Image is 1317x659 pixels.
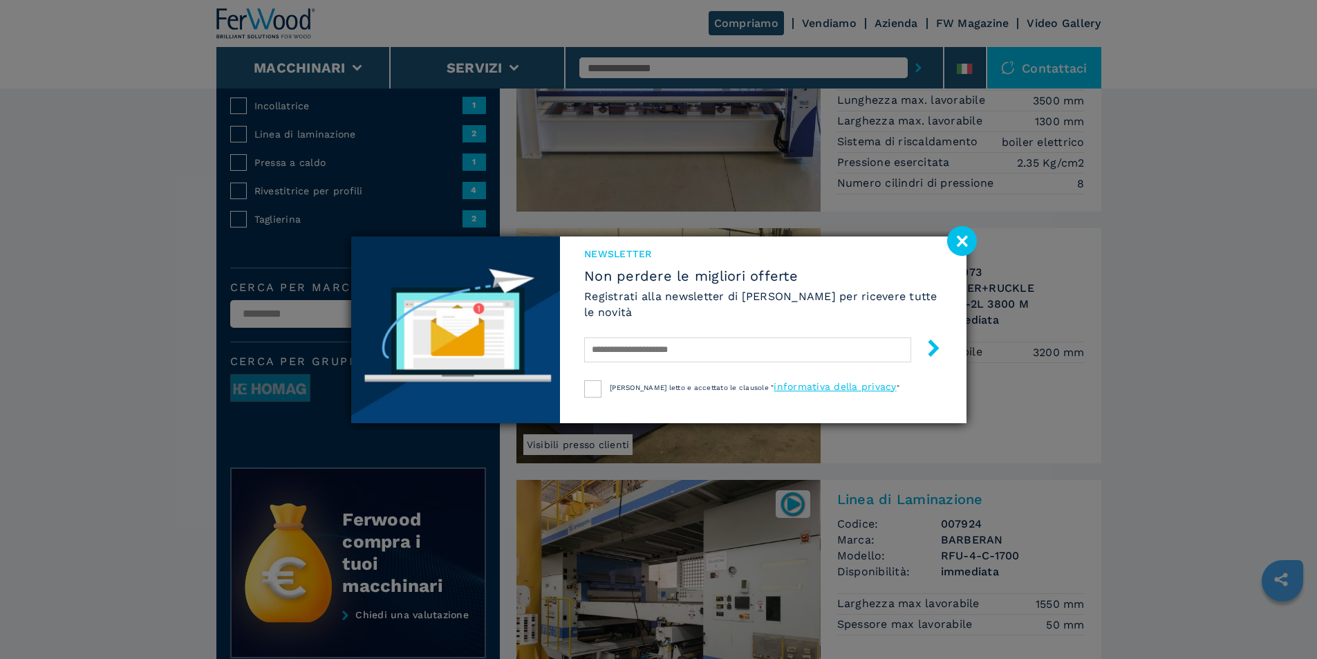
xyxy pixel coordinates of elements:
h6: Registrati alla newsletter di [PERSON_NAME] per ricevere tutte le novità [584,288,942,320]
span: NEWSLETTER [584,247,942,261]
span: [PERSON_NAME] letto e accettato le clausole " [610,384,774,391]
img: Newsletter image [351,236,561,423]
a: informativa della privacy [774,381,896,392]
button: submit-button [911,334,942,366]
span: " [897,384,899,391]
span: Non perdere le migliori offerte [584,268,942,284]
